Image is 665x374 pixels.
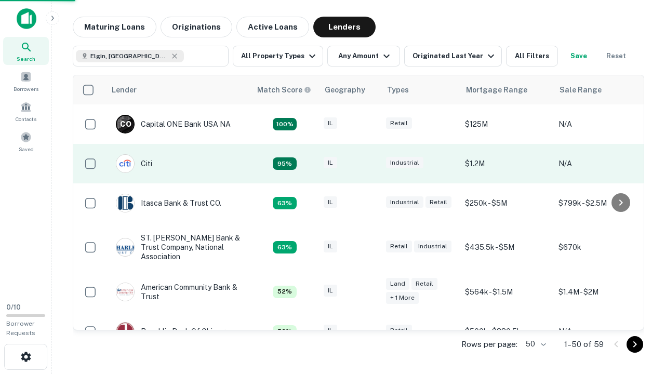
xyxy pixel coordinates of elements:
[553,183,647,223] td: $799k - $2.5M
[16,115,36,123] span: Contacts
[313,17,376,37] button: Lenders
[386,292,419,304] div: + 1 more
[411,278,437,290] div: Retail
[116,194,221,212] div: Itasca Bank & Trust CO.
[414,241,451,252] div: Industrial
[460,272,553,312] td: $564k - $1.5M
[116,115,231,133] div: Capital ONE Bank USA NA
[386,278,409,290] div: Land
[116,194,134,212] img: picture
[273,286,297,298] div: Capitalize uses an advanced AI algorithm to match your search with the best lender. The match sco...
[600,46,633,66] button: Reset
[386,196,423,208] div: Industrial
[3,37,49,65] a: Search
[564,338,604,351] p: 1–50 of 59
[404,46,502,66] button: Originated Last Year
[387,84,409,96] div: Types
[386,325,412,337] div: Retail
[522,337,548,352] div: 50
[460,312,553,351] td: $500k - $880.5k
[553,272,647,312] td: $1.4M - $2M
[233,46,323,66] button: All Property Types
[327,46,400,66] button: Any Amount
[562,46,595,66] button: Save your search to get updates of matches that match your search criteria.
[553,104,647,144] td: N/A
[112,84,137,96] div: Lender
[425,196,451,208] div: Retail
[381,75,460,104] th: Types
[273,325,297,338] div: Capitalize uses an advanced AI algorithm to match your search with the best lender. The match sco...
[3,97,49,125] a: Contacts
[90,51,168,61] span: Elgin, [GEOGRAPHIC_DATA], [GEOGRAPHIC_DATA]
[460,223,553,272] td: $435.5k - $5M
[116,283,134,301] img: picture
[116,323,134,340] img: picture
[553,144,647,183] td: N/A
[116,322,230,341] div: Republic Bank Of Chicago
[324,285,337,297] div: IL
[19,145,34,153] span: Saved
[627,336,643,353] button: Go to next page
[553,75,647,104] th: Sale Range
[3,67,49,95] a: Borrowers
[273,241,297,253] div: Capitalize uses an advanced AI algorithm to match your search with the best lender. The match sco...
[73,17,156,37] button: Maturing Loans
[324,196,337,208] div: IL
[461,338,517,351] p: Rows per page:
[386,117,412,129] div: Retail
[560,84,602,96] div: Sale Range
[6,320,35,337] span: Borrower Requests
[116,238,134,256] img: picture
[257,84,311,96] div: Capitalize uses an advanced AI algorithm to match your search with the best lender. The match sco...
[17,8,36,29] img: capitalize-icon.png
[116,233,241,262] div: ST. [PERSON_NAME] Bank & Trust Company, National Association
[120,119,131,130] p: C O
[273,157,297,170] div: Capitalize uses an advanced AI algorithm to match your search with the best lender. The match sco...
[273,118,297,130] div: Capitalize uses an advanced AI algorithm to match your search with the best lender. The match sco...
[386,241,412,252] div: Retail
[324,117,337,129] div: IL
[460,104,553,144] td: $125M
[324,241,337,252] div: IL
[105,75,251,104] th: Lender
[6,303,21,311] span: 0 / 10
[251,75,318,104] th: Capitalize uses an advanced AI algorithm to match your search with the best lender. The match sco...
[466,84,527,96] div: Mortgage Range
[413,50,497,62] div: Originated Last Year
[553,312,647,351] td: N/A
[273,197,297,209] div: Capitalize uses an advanced AI algorithm to match your search with the best lender. The match sco...
[116,154,152,173] div: Citi
[613,291,665,341] iframe: Chat Widget
[386,157,423,169] div: Industrial
[116,155,134,172] img: picture
[161,17,232,37] button: Originations
[460,183,553,223] td: $250k - $5M
[14,85,38,93] span: Borrowers
[324,325,337,337] div: IL
[257,84,309,96] h6: Match Score
[553,223,647,272] td: $670k
[116,283,241,301] div: American Community Bank & Trust
[325,84,365,96] div: Geography
[324,157,337,169] div: IL
[17,55,35,63] span: Search
[236,17,309,37] button: Active Loans
[460,144,553,183] td: $1.2M
[318,75,381,104] th: Geography
[3,127,49,155] a: Saved
[460,75,553,104] th: Mortgage Range
[506,46,558,66] button: All Filters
